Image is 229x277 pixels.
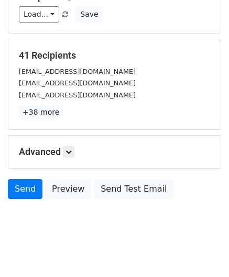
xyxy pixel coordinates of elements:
small: [EMAIL_ADDRESS][DOMAIN_NAME] [19,91,136,99]
h5: Advanced [19,146,210,158]
a: Send Test Email [94,179,173,199]
a: +38 more [19,106,63,119]
small: [EMAIL_ADDRESS][DOMAIN_NAME] [19,79,136,87]
a: Send [8,179,42,199]
a: Load... [19,6,59,23]
a: Preview [45,179,91,199]
small: [EMAIL_ADDRESS][DOMAIN_NAME] [19,68,136,75]
iframe: Chat Widget [177,227,229,277]
h5: 41 Recipients [19,50,210,61]
button: Save [75,6,103,23]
